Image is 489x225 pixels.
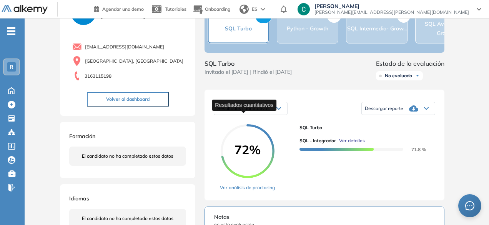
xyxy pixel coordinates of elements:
span: SQL Turbo [299,124,429,131]
button: Onboarding [193,1,230,18]
span: [GEOGRAPHIC_DATA], [GEOGRAPHIC_DATA] [85,58,183,65]
span: R [10,64,13,70]
span: Onboarding [205,6,230,12]
span: Agendar una demo [102,6,144,12]
span: [PERSON_NAME] [314,3,469,9]
div: Resultados cuantitativos [212,100,276,111]
span: Python - Growth [287,25,328,32]
img: world [240,5,249,14]
i: - [7,30,15,32]
img: Logo [2,5,48,15]
span: message [465,201,474,210]
span: SQL Avanzado - Growt... [425,20,467,37]
span: Estado de la evaluación [376,59,444,68]
span: El candidato no ha completado estos datos [82,153,173,160]
span: Descargar reporte [365,105,403,112]
span: Formación [69,133,95,140]
span: 3163115198 [85,73,111,80]
span: SQL Turbo [225,25,252,32]
span: El candidato no ha completado estos datos [82,215,173,222]
span: Invitado el [DATE] | Rindió el [DATE] [205,68,292,76]
a: Agendar una demo [94,4,144,13]
span: 72% [221,143,274,156]
a: Ver análisis de proctoring [220,184,275,191]
span: SQL Turbo [205,59,292,68]
span: No evaluado [385,73,412,79]
span: SQL - Integrador [299,137,336,144]
span: Notas [214,213,435,221]
button: Ver detalles [336,137,365,144]
span: ES [252,6,258,13]
span: [EMAIL_ADDRESS][DOMAIN_NAME] [85,43,164,50]
button: Volver al dashboard [87,92,169,107]
span: SQL Intermedio- Grow... [347,25,407,32]
span: Ver detalles [339,137,365,144]
span: 71.8 % [402,147,426,152]
img: Ícono de flecha [415,73,420,78]
span: Idiomas [69,195,89,202]
img: arrow [261,8,265,11]
span: Tutoriales [165,6,186,12]
span: [PERSON_NAME][EMAIL_ADDRESS][PERSON_NAME][DOMAIN_NAME] [314,9,469,15]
